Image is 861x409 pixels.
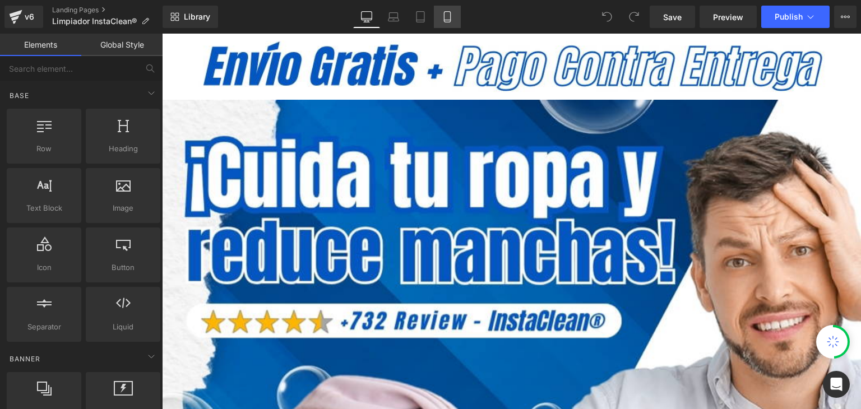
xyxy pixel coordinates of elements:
span: Preview [713,11,743,23]
button: Publish [761,6,830,28]
a: Tablet [407,6,434,28]
a: Preview [700,6,757,28]
span: Base [8,90,30,101]
button: More [834,6,857,28]
button: Undo [596,6,618,28]
span: Button [89,262,157,273]
span: Icon [10,262,78,273]
span: Banner [8,354,41,364]
a: v6 [4,6,43,28]
a: Mobile [434,6,461,28]
a: New Library [163,6,218,28]
a: Landing Pages [52,6,163,15]
a: Laptop [380,6,407,28]
span: Heading [89,143,157,155]
div: v6 [22,10,36,24]
span: Limpiador InstaClean® [52,17,137,26]
button: Redo [623,6,645,28]
span: Row [10,143,78,155]
span: Text Block [10,202,78,214]
div: Open Intercom Messenger [823,371,850,398]
a: Desktop [353,6,380,28]
a: Global Style [81,34,163,56]
span: Image [89,202,157,214]
span: Library [184,12,210,22]
span: Liquid [89,321,157,333]
span: Separator [10,321,78,333]
span: Publish [775,12,803,21]
span: Save [663,11,682,23]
